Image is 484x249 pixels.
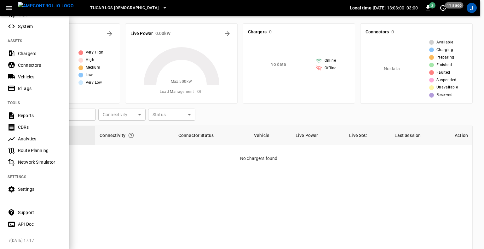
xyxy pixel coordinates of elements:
[90,4,159,12] span: TUCAR LOS [DEMOGRAPHIC_DATA]
[18,147,62,154] div: Route Planning
[429,2,435,8] span: 3
[18,74,62,80] div: Vehicles
[18,136,62,142] div: Analytics
[438,3,448,13] button: set refresh interval
[18,186,62,192] div: Settings
[18,221,62,227] div: API Doc
[350,5,372,11] p: Local time
[18,50,62,57] div: Chargers
[9,238,64,244] span: v [DATE] 17:17
[18,62,62,68] div: Connectors
[18,209,62,216] div: Support
[467,3,477,13] div: profile-icon
[18,159,62,165] div: Network Simulator
[18,2,74,10] img: ampcontrol.io logo
[18,112,62,119] div: Reports
[18,85,62,92] div: IdTags
[373,5,418,11] p: [DATE] 13:03:00 -03:00
[445,2,464,8] span: 11 s ago
[18,124,62,130] div: CDRs
[18,23,62,30] div: System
